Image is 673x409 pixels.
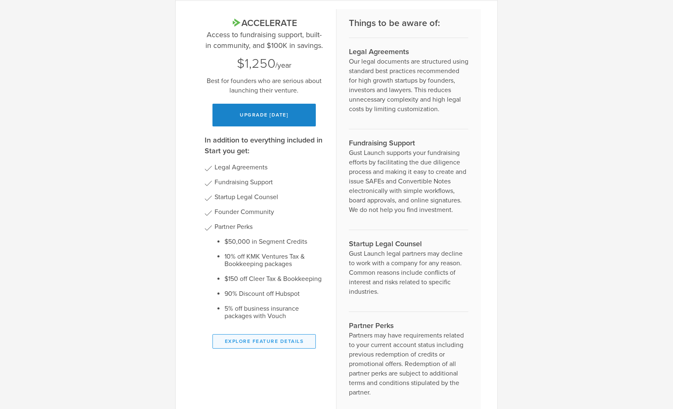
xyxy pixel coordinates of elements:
[215,208,324,216] li: Founder Community
[349,57,468,114] p: Our legal documents are structured using standard best practices recommended for high growth star...
[349,148,468,215] p: Gust Launch supports your fundraising efforts by facilitating the due diligence process and makin...
[215,223,324,320] li: Partner Perks
[224,253,324,268] li: 10% off KMK Ventures Tax & Bookkeeping packages
[224,290,324,297] li: 90% Discount off Hubspot
[237,56,275,71] span: $1,250
[632,369,673,409] iframe: Chat Widget
[349,238,468,249] h3: Startup Legal Counsel
[349,46,468,57] h3: Legal Agreements
[215,164,324,171] li: Legal Agreements
[205,76,324,95] p: Best for founders who are serious about launching their venture.
[205,135,324,156] h3: In addition to everything included in Start you get:
[212,104,316,126] button: Upgrade [DATE]
[215,193,324,201] li: Startup Legal Counsel
[231,18,297,29] span: Accelerate
[212,334,316,349] button: Explore Feature Details
[205,29,324,51] p: Access to fundraising support, built-in community, and $100K in savings.
[349,320,468,331] h3: Partner Perks
[349,17,468,29] h2: Things to be aware of:
[205,55,324,72] div: /year
[215,178,324,186] li: Fundraising Support
[224,238,324,245] li: $50,000 in Segment Credits
[349,249,468,297] p: Gust Launch legal partners may decline to work with a company for any reason. Common reasons incl...
[224,305,324,320] li: 5% off business insurance packages with Vouch
[349,138,468,148] h3: Fundraising Support
[349,331,468,397] p: Partners may have requirements related to your current account status including previous redempti...
[224,275,324,283] li: $150 off Cleer Tax & Bookkeeping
